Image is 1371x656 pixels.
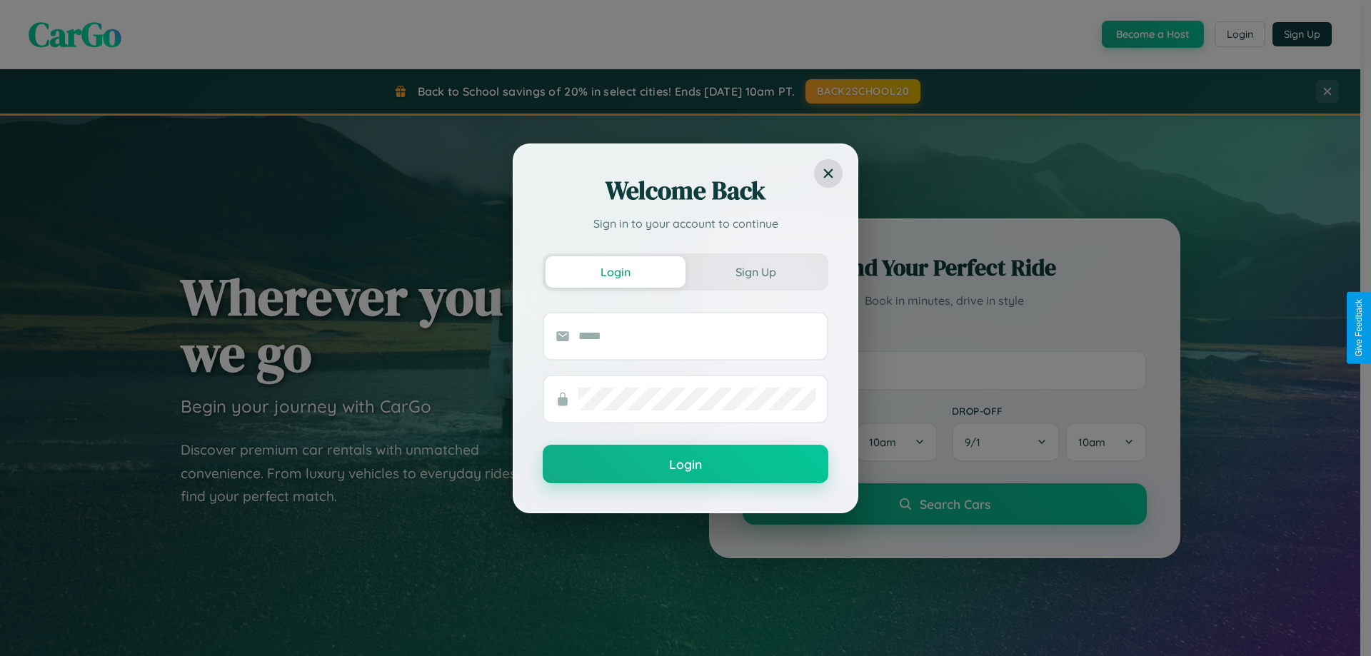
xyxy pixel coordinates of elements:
[543,173,828,208] h2: Welcome Back
[546,256,685,288] button: Login
[1354,299,1364,357] div: Give Feedback
[685,256,825,288] button: Sign Up
[543,445,828,483] button: Login
[543,215,828,232] p: Sign in to your account to continue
